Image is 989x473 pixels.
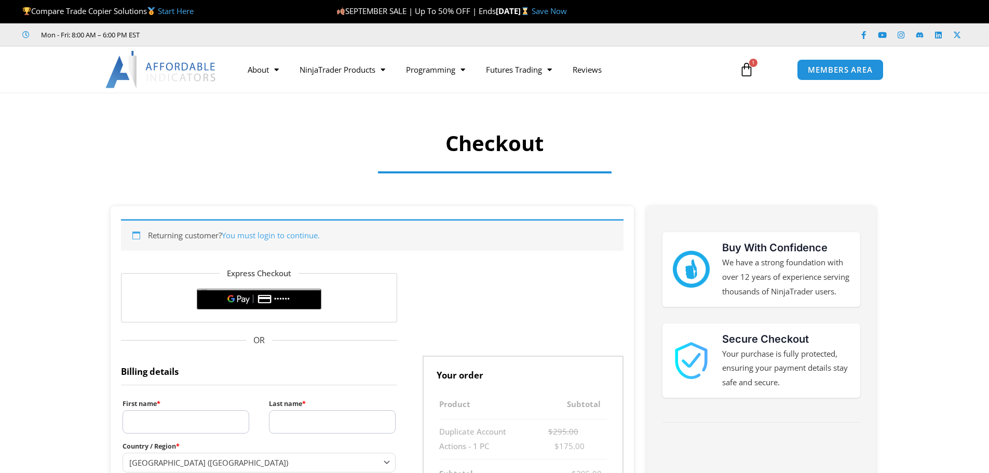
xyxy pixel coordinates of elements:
h3: Secure Checkout [722,331,850,347]
span: SEPTEMBER SALE | Up To 50% OFF | Ends [336,6,496,16]
img: ⌛ [521,7,529,15]
nav: Menu [237,58,727,82]
p: Your purchase is fully protected, ensuring your payment details stay safe and secure. [722,347,850,390]
a: 1 [724,55,769,85]
label: Last name [269,397,396,410]
a: Start Here [158,6,194,16]
a: Save Now [532,6,567,16]
span: 1 [749,59,757,67]
label: First name [123,397,249,410]
span: OR [121,333,398,348]
a: You must login to continue. [222,230,320,240]
a: Programming [396,58,476,82]
span: MEMBERS AREA [808,66,873,74]
img: LogoAI | Affordable Indicators – NinjaTrader [105,51,217,88]
span: Mon - Fri: 8:00 AM – 6:00 PM EST [38,29,140,41]
img: 🏆 [23,7,31,15]
img: 🥇 [147,7,155,15]
span: Country / Region [123,453,396,472]
span: Compare Trade Copier Solutions [22,6,194,16]
p: We have a strong foundation with over 12 years of experience serving thousands of NinjaTrader users. [722,255,850,299]
a: About [237,58,289,82]
a: MEMBERS AREA [797,59,884,80]
a: NinjaTrader Products [289,58,396,82]
a: Futures Trading [476,58,562,82]
div: Returning customer? [121,219,624,251]
h3: Your order [423,356,624,390]
h3: Buy With Confidence [722,240,850,255]
span: United States (US) [129,457,380,468]
img: mark thumbs good 43913 | Affordable Indicators – NinjaTrader [673,251,710,288]
strong: [DATE] [496,6,532,16]
img: 1000913 | Affordable Indicators – NinjaTrader [673,342,710,379]
legend: Express Checkout [220,266,299,281]
h1: Checkout [151,129,838,158]
button: Buy with GPay [197,289,321,309]
iframe: Customer reviews powered by Trustpilot [154,30,310,40]
text: •••••• [274,295,290,303]
label: Country / Region [123,440,396,453]
h3: Billing details [121,356,398,385]
img: 🍂 [337,7,345,15]
a: Reviews [562,58,612,82]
